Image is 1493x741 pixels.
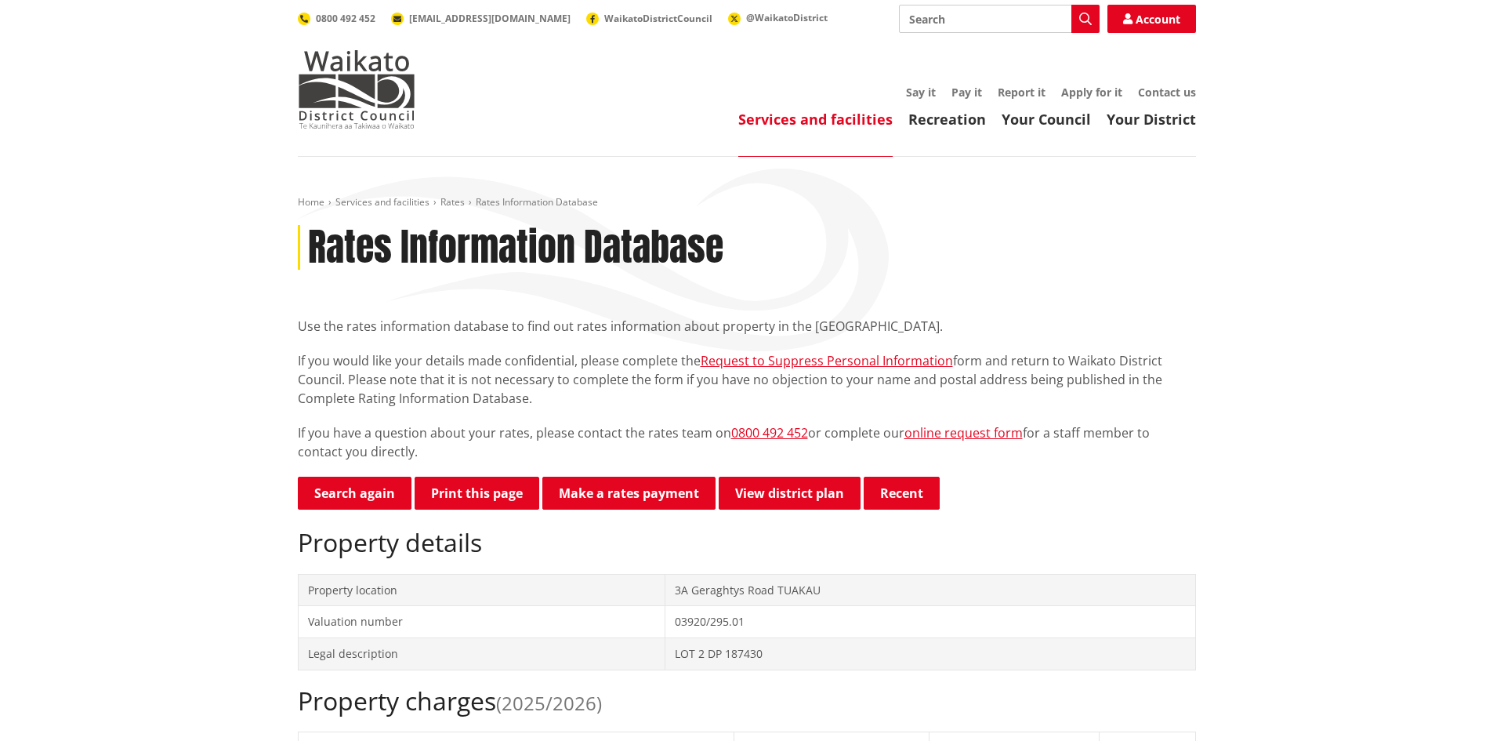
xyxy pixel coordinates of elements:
[298,574,665,606] td: Property location
[298,477,411,510] a: Search again
[298,686,1196,716] h2: Property charges
[476,195,598,209] span: Rates Information Database
[728,11,828,24] a: @WaikatoDistrict
[719,477,861,510] a: View district plan
[665,637,1195,670] td: LOT 2 DP 187430
[604,12,712,25] span: WaikatoDistrictCouncil
[1138,85,1196,100] a: Contact us
[298,423,1196,461] p: If you have a question about your rates, please contact the rates team on or complete our for a s...
[298,351,1196,408] p: If you would like your details made confidential, please complete the form and return to Waikato ...
[864,477,940,510] button: Recent
[665,574,1195,606] td: 3A Geraghtys Road TUAKAU
[391,12,571,25] a: [EMAIL_ADDRESS][DOMAIN_NAME]
[998,85,1045,100] a: Report it
[298,528,1196,558] h2: Property details
[298,317,1196,336] p: Use the rates information database to find out rates information about property in the [GEOGRAPHI...
[415,477,539,510] button: Print this page
[665,606,1195,638] td: 03920/295.01
[542,477,716,510] a: Make a rates payment
[298,637,665,670] td: Legal description
[899,5,1100,33] input: Search input
[316,12,375,25] span: 0800 492 452
[298,196,1196,209] nav: breadcrumb
[308,225,723,271] h1: Rates Information Database
[298,50,415,129] img: Waikato District Council - Te Kaunihera aa Takiwaa o Waikato
[951,85,982,100] a: Pay it
[1107,5,1196,33] a: Account
[586,12,712,25] a: WaikatoDistrictCouncil
[335,195,429,209] a: Services and facilities
[298,12,375,25] a: 0800 492 452
[298,606,665,638] td: Valuation number
[701,352,953,369] a: Request to Suppress Personal Information
[904,424,1023,441] a: online request form
[409,12,571,25] span: [EMAIL_ADDRESS][DOMAIN_NAME]
[1002,110,1091,129] a: Your Council
[1107,110,1196,129] a: Your District
[746,11,828,24] span: @WaikatoDistrict
[1061,85,1122,100] a: Apply for it
[496,690,602,716] span: (2025/2026)
[738,110,893,129] a: Services and facilities
[298,195,324,209] a: Home
[440,195,465,209] a: Rates
[908,110,986,129] a: Recreation
[906,85,936,100] a: Say it
[731,424,808,441] a: 0800 492 452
